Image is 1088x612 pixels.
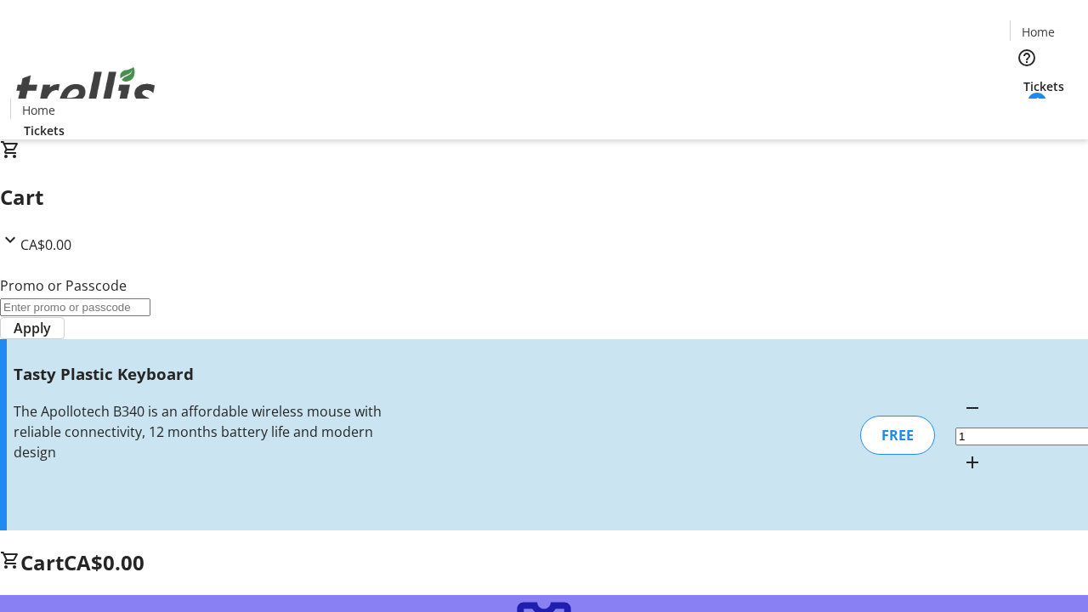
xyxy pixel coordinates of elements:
span: Home [22,101,55,119]
div: The Apollotech B340 is an affordable wireless mouse with reliable connectivity, 12 months battery... [14,401,385,462]
a: Home [1011,23,1065,41]
a: Tickets [1010,77,1078,95]
button: Decrement by one [955,391,989,425]
button: Cart [1010,95,1044,129]
div: FREE [860,416,935,455]
span: CA$0.00 [20,235,71,254]
span: Tickets [1023,77,1064,95]
button: Help [1010,41,1044,75]
a: Tickets [10,122,78,139]
img: Orient E2E Organization lpDLnQB6nZ's Logo [10,48,161,133]
h3: Tasty Plastic Keyboard [14,362,385,386]
span: CA$0.00 [64,548,144,576]
a: Home [11,101,65,119]
span: Home [1022,23,1055,41]
span: Tickets [24,122,65,139]
span: Apply [14,318,51,338]
button: Increment by one [955,445,989,479]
